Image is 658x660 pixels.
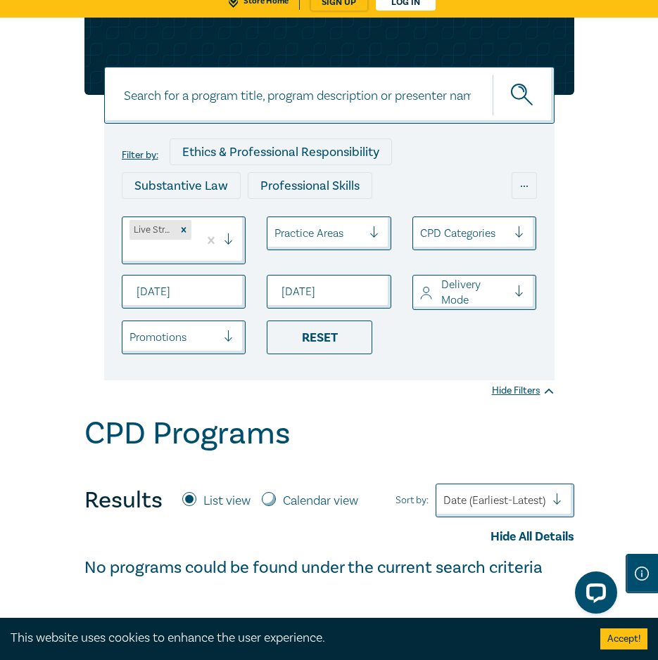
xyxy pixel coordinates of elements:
[84,486,163,515] h4: Results
[170,138,392,165] div: Ethics & Professional Responsibility
[420,285,423,300] input: select
[122,206,365,233] div: Practice Management & Business Skills
[248,172,372,199] div: Professional Skills
[176,220,191,240] div: Remove Live Streamed One Hour Seminars
[267,275,391,309] input: To Date
[372,206,491,233] div: Onsite Programs
[283,492,358,510] label: Calendar view
[11,629,579,647] div: This website uses cookies to enhance the user experience.
[84,557,574,579] h4: No programs could be found under the current search criteria
[492,384,555,398] div: Hide Filters
[564,566,623,625] iframe: LiveChat chat widget
[600,628,647,649] button: Accept cookies
[122,172,241,199] div: Substantive Law
[420,277,508,308] div: Delivery Mode
[104,67,555,124] input: Search for a program title, program description or presenter name
[122,275,246,309] input: From Date
[420,226,423,241] input: select
[203,492,251,510] label: List view
[129,220,177,240] div: Live Streamed One Hour Seminars
[512,172,537,199] div: ...
[129,244,132,259] input: select
[267,321,372,354] div: Reset
[443,493,446,508] input: Sort by
[129,330,132,345] input: select
[396,493,429,508] span: Sort by:
[84,415,291,452] h1: CPD Programs
[84,528,574,546] div: Hide All Details
[274,226,277,241] input: select
[635,567,649,581] img: Information Icon
[122,150,158,161] label: Filter by:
